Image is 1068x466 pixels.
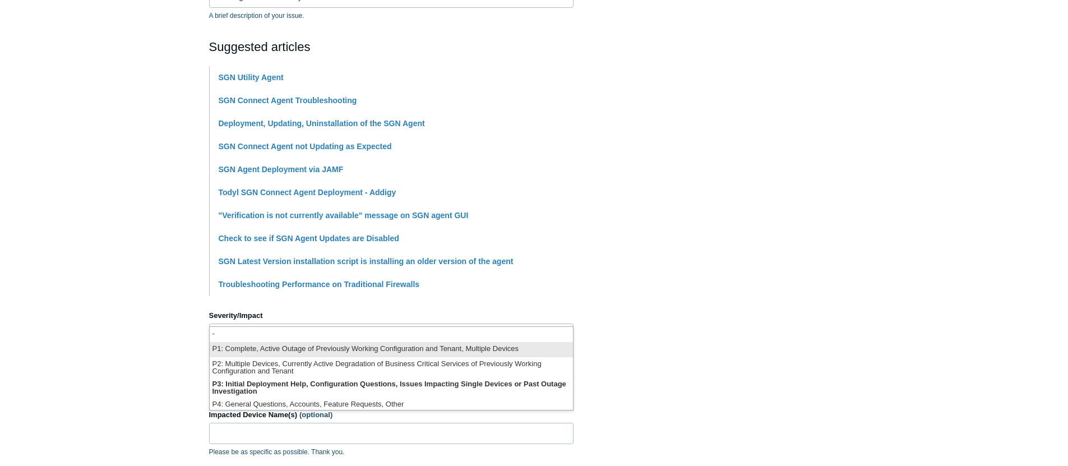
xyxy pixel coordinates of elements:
li: P1: Complete, Active Outage of Previously Working Configuration and Tenant, Multiple Devices [210,342,573,357]
a: Deployment, Updating, Uninstallation of the SGN Agent [219,119,425,128]
label: Severity/Impact [209,310,574,321]
h2: Suggested articles [209,38,574,56]
a: SGN Utility Agent [219,73,284,82]
label: Impacted Device Name(s) [209,409,574,421]
p: Please be as specific as possible. Thank you. [209,447,574,457]
a: P3: Initial Deployment Help, Configuration Questions, Issues Impacting Single Devices or Past Out... [209,324,574,346]
li: - [210,327,573,342]
a: Todyl SGN Connect Agent Deployment - Addigy [219,188,396,197]
a: SGN Latest Version installation script is installing an older version of the agent [219,257,514,266]
p: A brief description of your issue. [209,11,574,21]
a: Check to see if SGN Agent Updates are Disabled [219,234,399,243]
a: SGN Connect Agent not Updating as Expected [219,142,392,151]
a: SGN Connect Agent Troubleshooting [219,96,357,105]
li: P2: Multiple Devices, Currently Active Degradation of Business Critical Services of Previously Wo... [210,357,573,377]
a: Troubleshooting Performance on Traditional Firewalls [219,280,420,289]
a: "Verification is not currently available" message on SGN agent GUI [219,211,469,220]
li: P3: Initial Deployment Help, Configuration Questions, Issues Impacting Single Devices or Past Out... [210,377,573,398]
span: (optional) [299,410,332,419]
li: P4: General Questions, Accounts, Feature Requests, Other [210,398,573,413]
a: SGN Agent Deployment via JAMF [219,165,344,174]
